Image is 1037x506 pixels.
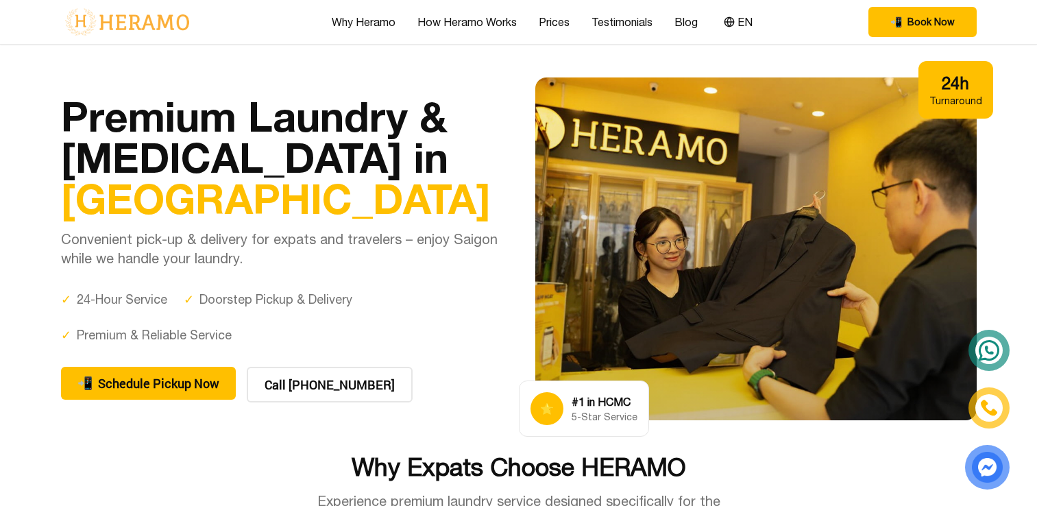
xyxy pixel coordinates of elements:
[674,14,698,30] a: Blog
[572,410,637,424] div: 5-Star Service
[77,374,93,393] span: phone
[720,13,757,31] button: EN
[61,230,502,268] p: Convenient pick-up & delivery for expats and travelers – enjoy Saigon while we handle your laundry.
[591,14,652,30] a: Testimonials
[332,14,395,30] a: Why Heramo
[61,326,71,345] span: ✓
[61,290,167,309] div: 24-Hour Service
[929,94,982,108] div: Turnaround
[61,453,977,481] h2: Why Expats Choose HERAMO
[890,15,902,29] span: phone
[184,290,194,309] span: ✓
[968,387,1010,429] a: phone-icon
[184,290,352,309] div: Doorstep Pickup & Delivery
[61,367,236,400] button: phone Schedule Pickup Now
[572,394,637,410] div: #1 in HCMC
[929,72,982,94] div: 24h
[907,15,955,29] span: Book Now
[868,7,977,37] button: phone Book Now
[61,326,232,345] div: Premium & Reliable Service
[247,367,413,402] button: Call [PHONE_NUMBER]
[61,95,502,219] h1: Premium Laundry & [MEDICAL_DATA] in
[539,14,570,30] a: Prices
[981,400,997,416] img: phone-icon
[61,8,193,36] img: logo-with-text.png
[417,14,517,30] a: How Heramo Works
[540,400,554,417] span: star
[61,290,71,309] span: ✓
[61,173,491,223] span: [GEOGRAPHIC_DATA]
